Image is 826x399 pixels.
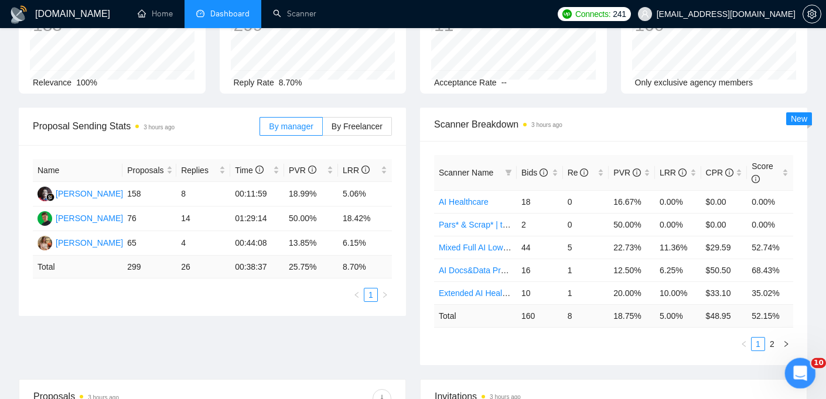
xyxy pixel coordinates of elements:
a: 2 [766,338,779,350]
td: 13.85% [284,231,338,256]
a: Pars* & Scrap* | to refactoring [439,220,548,229]
td: 11.36% [655,236,701,259]
span: LRR [343,166,370,175]
td: 01:29:14 [230,207,284,231]
a: SS[PERSON_NAME] [37,188,123,198]
td: $ 48.95 [701,304,748,327]
td: 4 [176,231,230,256]
td: 0 [563,213,609,236]
img: upwork-logo.png [562,9,572,19]
td: 50.00% [284,207,338,231]
td: 76 [122,207,176,231]
td: 16 [517,259,563,281]
span: dashboard [196,9,204,18]
span: Acceptance Rate [434,78,497,87]
button: setting [803,5,821,23]
li: 1 [364,288,378,302]
li: Next Page [378,288,392,302]
a: AI Docs&Data Processing [439,266,533,275]
td: Total [33,256,122,278]
span: info-circle [540,168,548,177]
li: 1 [751,337,765,351]
td: 65 [122,231,176,256]
span: New [791,114,807,123]
td: $33.10 [701,281,748,304]
span: 241 [613,8,626,20]
td: 20.00% [609,281,655,304]
th: Proposals [122,159,176,182]
span: right [783,340,790,348]
span: left [353,291,360,298]
a: setting [803,9,821,19]
td: 00:11:59 [230,182,284,207]
td: 14 [176,207,230,231]
img: MB [37,211,52,226]
a: searchScanner [273,9,316,19]
span: Bids [521,168,548,177]
td: 44 [517,236,563,259]
td: 26 [176,256,230,278]
td: 0.00% [655,190,701,213]
span: 8.70% [279,78,302,87]
img: logo [9,5,28,24]
button: left [737,337,751,351]
li: Previous Page [350,288,364,302]
td: 35.02% [747,281,793,304]
td: $29.59 [701,236,748,259]
td: 10.00% [655,281,701,304]
span: info-circle [752,175,760,183]
span: info-circle [255,166,264,174]
span: info-circle [678,168,687,177]
span: Re [568,168,589,177]
span: filter [505,169,512,176]
td: 50.00% [609,213,655,236]
td: 00:44:08 [230,231,284,256]
td: 2 [517,213,563,236]
span: Only exclusive agency members [635,78,753,87]
a: MB[PERSON_NAME] [37,213,123,222]
span: info-circle [580,168,588,177]
span: setting [803,9,821,19]
span: LRR [660,168,687,177]
a: homeHome [138,9,173,19]
td: 0.00% [747,190,793,213]
span: PVR [613,168,641,177]
img: AV [37,236,52,250]
td: $0.00 [701,190,748,213]
div: [PERSON_NAME] [56,212,123,225]
button: left [350,288,364,302]
td: 18 [517,190,563,213]
td: 00:38:37 [230,256,284,278]
td: 52.74% [747,236,793,259]
td: 18.42% [338,207,392,231]
td: 0 [563,190,609,213]
td: 18.99% [284,182,338,207]
td: Total [434,304,517,327]
td: 52.15 % [747,304,793,327]
a: AV[PERSON_NAME] [37,238,123,247]
td: 158 [122,182,176,207]
span: 100% [76,78,97,87]
img: gigradar-bm.png [46,193,54,201]
td: $50.50 [701,259,748,281]
li: 2 [765,337,779,351]
span: By Freelancer [332,122,383,131]
span: user [641,10,649,18]
a: Extended AI Healthcare [439,288,525,298]
span: Scanner Name [439,168,493,177]
li: Previous Page [737,337,751,351]
td: 1 [563,259,609,281]
td: 8.70 % [338,256,392,278]
span: info-circle [725,168,733,177]
td: 8 [563,304,609,327]
div: [PERSON_NAME] [56,187,123,200]
a: Mixed Full AI Low|no code|automations [439,243,581,252]
td: 18.75 % [609,304,655,327]
td: 5 [563,236,609,259]
span: info-circle [633,168,641,177]
span: Relevance [33,78,71,87]
div: [PERSON_NAME] [56,236,123,249]
img: SS [37,187,52,201]
span: Proposal Sending Stats [33,119,260,133]
span: left [740,340,748,348]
